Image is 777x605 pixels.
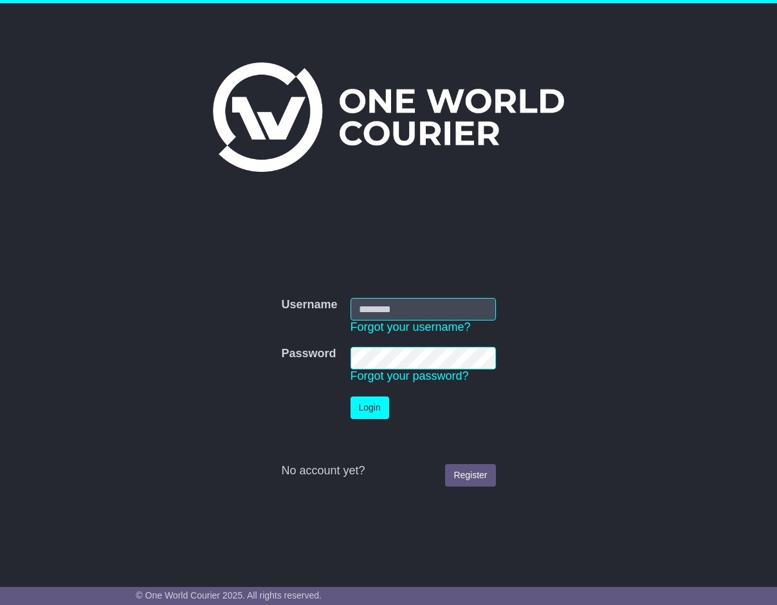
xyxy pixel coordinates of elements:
div: No account yet? [281,464,495,478]
label: Password [281,347,336,361]
button: Login [351,396,389,419]
span: © One World Courier 2025. All rights reserved. [136,590,322,600]
a: Register [445,464,495,487]
label: Username [281,298,337,312]
a: Forgot your password? [351,369,469,382]
a: Forgot your username? [351,321,471,333]
img: One World [213,62,564,172]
